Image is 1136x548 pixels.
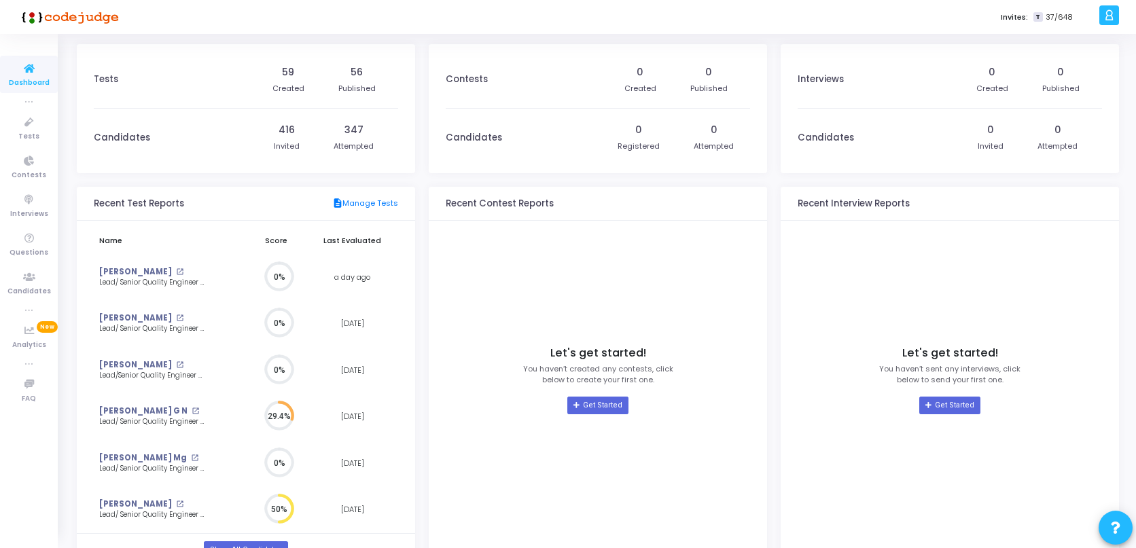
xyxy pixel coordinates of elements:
[307,254,398,301] td: a day ago
[1001,12,1028,23] label: Invites:
[1046,12,1073,23] span: 37/648
[176,361,183,369] mat-icon: open_in_new
[99,417,205,427] div: Lead/ Senior Quality Engineer Test 4
[176,314,183,322] mat-icon: open_in_new
[12,340,46,351] span: Analytics
[94,132,150,143] h3: Candidates
[523,363,673,386] p: You haven’t created any contests, click below to create your first one.
[99,405,188,417] a: [PERSON_NAME] G N
[99,359,172,371] a: [PERSON_NAME]
[446,132,502,143] h3: Candidates
[37,321,58,333] span: New
[307,393,398,440] td: [DATE]
[711,123,717,137] div: 0
[694,141,734,152] div: Attempted
[446,198,554,209] h3: Recent Contest Reports
[798,198,910,209] h3: Recent Interview Reports
[624,83,656,94] div: Created
[618,141,660,152] div: Registered
[550,346,646,360] h4: Let's get started!
[18,131,39,143] span: Tests
[282,65,294,79] div: 59
[705,65,712,79] div: 0
[307,440,398,487] td: [DATE]
[978,141,1004,152] div: Invited
[798,132,854,143] h3: Candidates
[567,397,628,414] a: Get Started
[99,498,172,510] a: [PERSON_NAME]
[307,300,398,347] td: [DATE]
[7,286,51,297] span: Candidates
[976,83,1008,94] div: Created
[99,510,205,520] div: Lead/ Senior Quality Engineer Test 1
[637,65,643,79] div: 0
[1057,65,1064,79] div: 0
[99,371,205,381] div: Lead/Senior Quality Engineer Test 6
[798,74,844,85] h3: Interviews
[191,454,198,462] mat-icon: open_in_new
[307,486,398,533] td: [DATE]
[307,347,398,394] td: [DATE]
[351,65,363,79] div: 56
[99,324,205,334] div: Lead/ Senior Quality Engineer Test 2
[987,123,994,137] div: 0
[94,198,184,209] h3: Recent Test Reports
[9,77,50,89] span: Dashboard
[338,83,376,94] div: Published
[246,227,307,254] th: Score
[1054,123,1061,137] div: 0
[99,452,187,464] a: [PERSON_NAME] Mg
[446,74,488,85] h3: Contests
[332,198,342,210] mat-icon: description
[989,65,995,79] div: 0
[332,198,398,210] a: Manage Tests
[10,208,48,220] span: Interviews
[1037,141,1078,152] div: Attempted
[272,83,304,94] div: Created
[690,83,728,94] div: Published
[94,227,246,254] th: Name
[94,74,118,85] h3: Tests
[99,266,172,278] a: [PERSON_NAME]
[99,464,205,474] div: Lead/ Senior Quality Engineer Test 1
[99,278,205,288] div: Lead/ Senior Quality Engineer Test 5
[274,141,300,152] div: Invited
[344,123,363,137] div: 347
[279,123,295,137] div: 416
[635,123,642,137] div: 0
[10,247,48,259] span: Questions
[192,407,199,415] mat-icon: open_in_new
[1042,83,1080,94] div: Published
[334,141,374,152] div: Attempted
[902,346,998,360] h4: Let's get started!
[176,500,183,508] mat-icon: open_in_new
[12,170,46,181] span: Contests
[99,312,172,324] a: [PERSON_NAME]
[879,363,1020,386] p: You haven’t sent any interviews, click below to send your first one.
[176,268,183,276] mat-icon: open_in_new
[1033,12,1042,22] span: T
[17,3,119,31] img: logo
[919,397,980,414] a: Get Started
[22,393,36,405] span: FAQ
[307,227,398,254] th: Last Evaluated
